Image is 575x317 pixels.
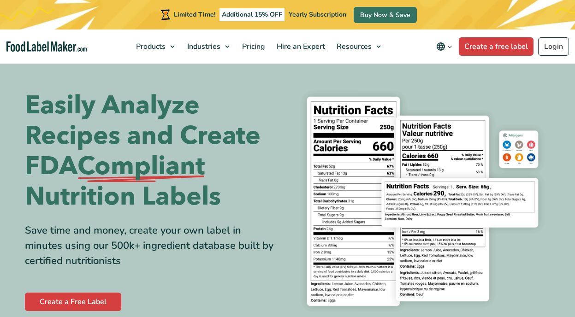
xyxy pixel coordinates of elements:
span: Products [133,41,166,52]
a: Create a free label [459,37,534,56]
span: Industries [184,41,221,52]
div: Save time and money, create your own label in minutes using our 500k+ ingredient database built b... [25,223,281,269]
span: Yearly Subscription [289,10,346,19]
a: Login [538,37,569,56]
a: Pricing [237,29,269,64]
a: Hire an Expert [271,29,329,64]
a: Food Label Maker homepage [6,41,87,52]
span: Limited Time! [174,10,215,19]
a: Create a Free Label [25,293,121,311]
span: Pricing [239,41,266,52]
a: Industries [182,29,234,64]
span: Resources [334,41,373,52]
a: Products [130,29,179,64]
span: Compliant [77,151,205,182]
span: Hire an Expert [274,41,326,52]
a: Resources [331,29,385,64]
a: Buy Now & Save [354,7,417,23]
h1: Easily Analyze Recipes and Create FDA Nutrition Labels [25,90,281,212]
span: Additional 15% OFF [219,8,285,21]
button: Change language [430,37,459,56]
